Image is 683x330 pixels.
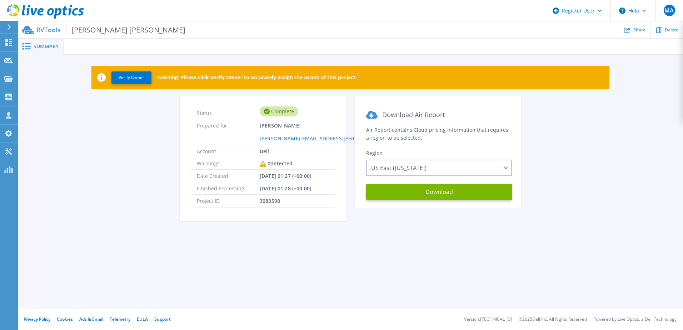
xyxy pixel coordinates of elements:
span: Prepared for [197,119,260,144]
a: Ads & Email [79,316,103,322]
a: Telemetry [110,316,130,322]
span: Warnings [197,157,260,169]
a: EULA [137,316,148,322]
span: Delete [665,28,678,32]
span: Air Report contains Cloud pricing information that requires a region to be selected. [366,126,508,141]
li: © 2025 Dell Inc. All Rights Reserved [519,317,587,322]
span: Summary [34,44,59,49]
span: [DATE] 01:28 (+00:00) [260,182,311,194]
div: 0 detected [260,157,293,170]
span: Download Air Report [382,110,445,119]
div: US East ([US_STATE]) [366,160,512,176]
span: Account [197,145,260,157]
div: Complete [260,106,298,116]
li: Powered by Live Optics, a Dell Technology [593,317,677,322]
span: [PERSON_NAME] [260,119,426,144]
a: Support [154,316,171,322]
a: Privacy Policy [24,316,50,322]
span: Dell [260,145,269,157]
button: Verify Owner [111,71,151,84]
li: Version: [TECHNICAL_ID] [464,317,512,322]
span: Region [366,150,383,156]
span: 3083598 [260,195,280,207]
span: [DATE] 01:27 (+00:00) [260,170,311,182]
button: Download [366,184,512,200]
p: Warning: Please click Verify Owner to accurately assign the assets of this project. [157,75,357,80]
a: Cookies [57,316,73,322]
a: [PERSON_NAME][EMAIL_ADDRESS][PERSON_NAME][DOMAIN_NAME] [260,135,426,142]
span: Status [197,107,260,116]
span: Date Created [197,170,260,182]
span: [PERSON_NAME] [PERSON_NAME] [66,26,185,34]
span: Share [633,28,645,32]
p: RVTools [36,26,185,34]
span: Finished Processing [197,182,260,194]
span: MA [664,7,674,13]
span: Project ID [197,195,260,207]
